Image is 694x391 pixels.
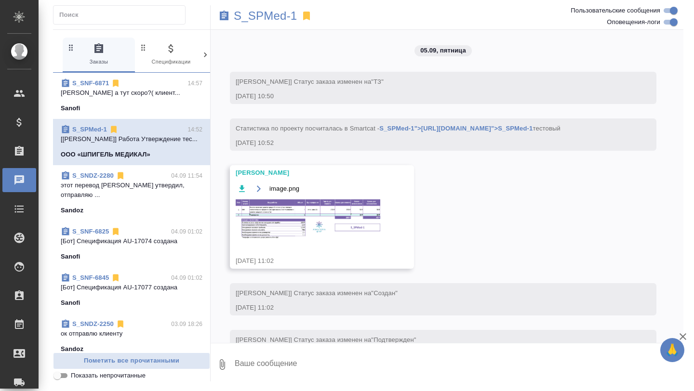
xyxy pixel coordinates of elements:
div: S_SNF-682504.09 01:02[Бот] Спецификация AU-17074 созданаSanofi [53,221,210,267]
p: Sanofi [61,252,80,261]
svg: Отписаться [116,319,125,329]
p: ООО «ШПИГЕЛЬ МЕДИКАЛ» [61,150,150,159]
a: S_SNDZ-2250 [72,320,114,327]
span: "Подтвержден" [371,336,416,343]
svg: Отписаться [111,78,120,88]
svg: Отписаться [109,125,119,134]
div: S_SNDZ-228004.09 11:54этот перевод [PERSON_NAME] утвердил, отправляю ...Sandoz [53,165,210,221]
p: этот перевод [PERSON_NAME] утвердил, отправляю ... [61,181,202,200]
p: [[PERSON_NAME]] Работа Утверждение тес... [61,134,202,144]
input: Поиск [59,8,185,22]
span: 🙏 [664,340,681,360]
div: [DATE] 10:50 [236,91,623,101]
a: S_SNF-6825 [72,228,109,235]
p: 05.09, пятница [420,46,466,55]
div: [DATE] 11:02 [236,303,623,313]
p: 04.09 01:02 [171,227,202,236]
a: S_SNF-6871 [72,79,109,87]
p: Sandoz [61,206,83,215]
span: Спецификации [139,43,203,66]
span: "Создан" [371,289,398,297]
img: image.png [236,199,380,239]
span: image.png [269,184,299,194]
span: Пометить все прочитанными [58,355,205,366]
a: S_SPMed-1 [234,11,297,21]
span: Cтатистика по проекту посчиталась в Smartcat - тестовый [236,125,561,132]
a: S_SNDZ-2280 [72,172,114,179]
p: Sanofi [61,298,80,308]
p: 04.09 01:02 [171,273,202,283]
svg: Отписаться [111,273,120,283]
p: 14:57 [187,78,202,88]
div: S_SNF-687114:57[PERSON_NAME] а тут скоро?( клиент...Sanofi [53,73,210,119]
div: [DATE] 11:02 [236,256,380,266]
div: S_SNDZ-225003.09 18:26ок отправлю клиентуSandoz [53,313,210,360]
p: [Бот] Спецификация AU-17074 создана [61,236,202,246]
button: Открыть на драйве [253,182,265,195]
span: [[PERSON_NAME]] Статус заказа изменен на [236,78,384,85]
svg: Зажми и перетащи, чтобы поменять порядок вкладок [67,43,76,52]
div: [DATE] 10:52 [236,138,623,148]
a: S_SPMed-1 [72,126,107,133]
span: Пользовательские сообщения [571,6,660,15]
div: S_SNF-684504.09 01:02[Бот] Спецификация AU-17077 созданаSanofi [53,267,210,313]
a: S_SNF-6845 [72,274,109,281]
button: Пометить все прочитанными [53,352,210,369]
p: [Бот] Спецификация AU-17077 создана [61,283,202,292]
button: Скачать [236,182,248,195]
div: [PERSON_NAME] [236,168,380,178]
svg: Отписаться [111,227,120,236]
p: Sanofi [61,104,80,113]
p: ок отправлю клиенту [61,329,202,339]
svg: Зажми и перетащи, чтобы поменять порядок вкладок [139,43,148,52]
svg: Отписаться [116,171,125,181]
span: Показать непрочитанные [71,371,146,380]
div: S_SPMed-114:52[[PERSON_NAME]] Работа Утверждение тес...ООО «ШПИГЕЛЬ МЕДИКАЛ» [53,119,210,165]
p: 04.09 11:54 [171,171,202,181]
span: [[PERSON_NAME]] Статус заказа изменен на [236,336,416,343]
button: 🙏 [660,338,684,362]
p: Sandoz [61,344,83,354]
span: [[PERSON_NAME]] Статус заказа изменен на [236,289,398,297]
p: [PERSON_NAME] а тут скоро?( клиент... [61,88,202,98]
span: Оповещения-логи [607,17,660,27]
span: "ТЗ" [371,78,384,85]
a: S_SPMed-1">[URL][DOMAIN_NAME]">S_SPMed-1 [379,125,533,132]
span: Заказы [67,43,131,66]
p: 14:52 [187,125,202,134]
p: 03.09 18:26 [171,319,202,329]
